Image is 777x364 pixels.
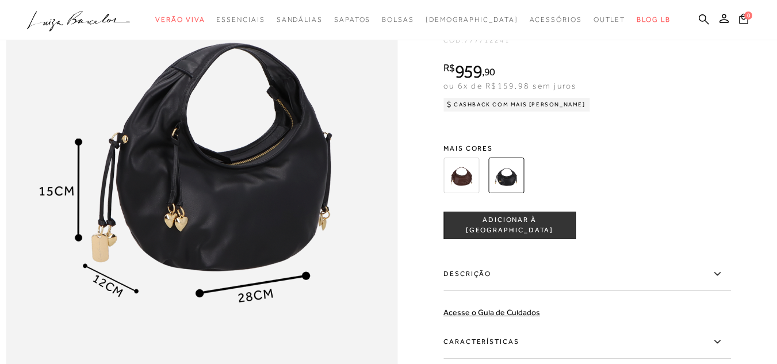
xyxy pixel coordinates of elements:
[155,16,205,24] span: Verão Viva
[443,158,479,193] img: BOLSA DE MÃO MEIA LUA EM COURO CAFÉ E PINGENTES DE CORAÇÃO MÉDIA
[530,16,582,24] span: Acessórios
[744,12,752,20] span: 0
[443,308,540,317] a: Acesse o Guia de Cuidados
[637,16,670,24] span: BLOG LB
[277,9,323,30] a: categoryNavScreenReaderText
[443,37,673,44] div: CÓD:
[484,66,495,78] span: 90
[594,9,626,30] a: categoryNavScreenReaderText
[216,9,265,30] a: categoryNavScreenReaderText
[426,9,518,30] a: noSubCategoriesText
[382,16,414,24] span: Bolsas
[443,81,576,90] span: ou 6x de R$159,98 sem juros
[216,16,265,24] span: Essenciais
[455,61,482,82] span: 959
[637,9,670,30] a: BLOG LB
[334,9,370,30] a: categoryNavScreenReaderText
[482,67,495,77] i: ,
[443,325,731,359] label: Características
[155,9,205,30] a: categoryNavScreenReaderText
[334,16,370,24] span: Sapatos
[443,212,576,239] button: ADICIONAR À [GEOGRAPHIC_DATA]
[277,16,323,24] span: Sandálias
[443,98,590,112] div: Cashback com Mais [PERSON_NAME]
[382,9,414,30] a: categoryNavScreenReaderText
[488,158,524,193] img: BOLSA DE MÃO MEIA LUA EM COURO PRETO E PINGENTES DE CORAÇÃO MÉDIA
[443,258,731,291] label: Descrição
[443,145,731,152] span: Mais cores
[426,16,518,24] span: [DEMOGRAPHIC_DATA]
[736,13,752,28] button: 0
[530,9,582,30] a: categoryNavScreenReaderText
[594,16,626,24] span: Outlet
[443,63,455,73] i: R$
[444,215,575,235] span: ADICIONAR À [GEOGRAPHIC_DATA]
